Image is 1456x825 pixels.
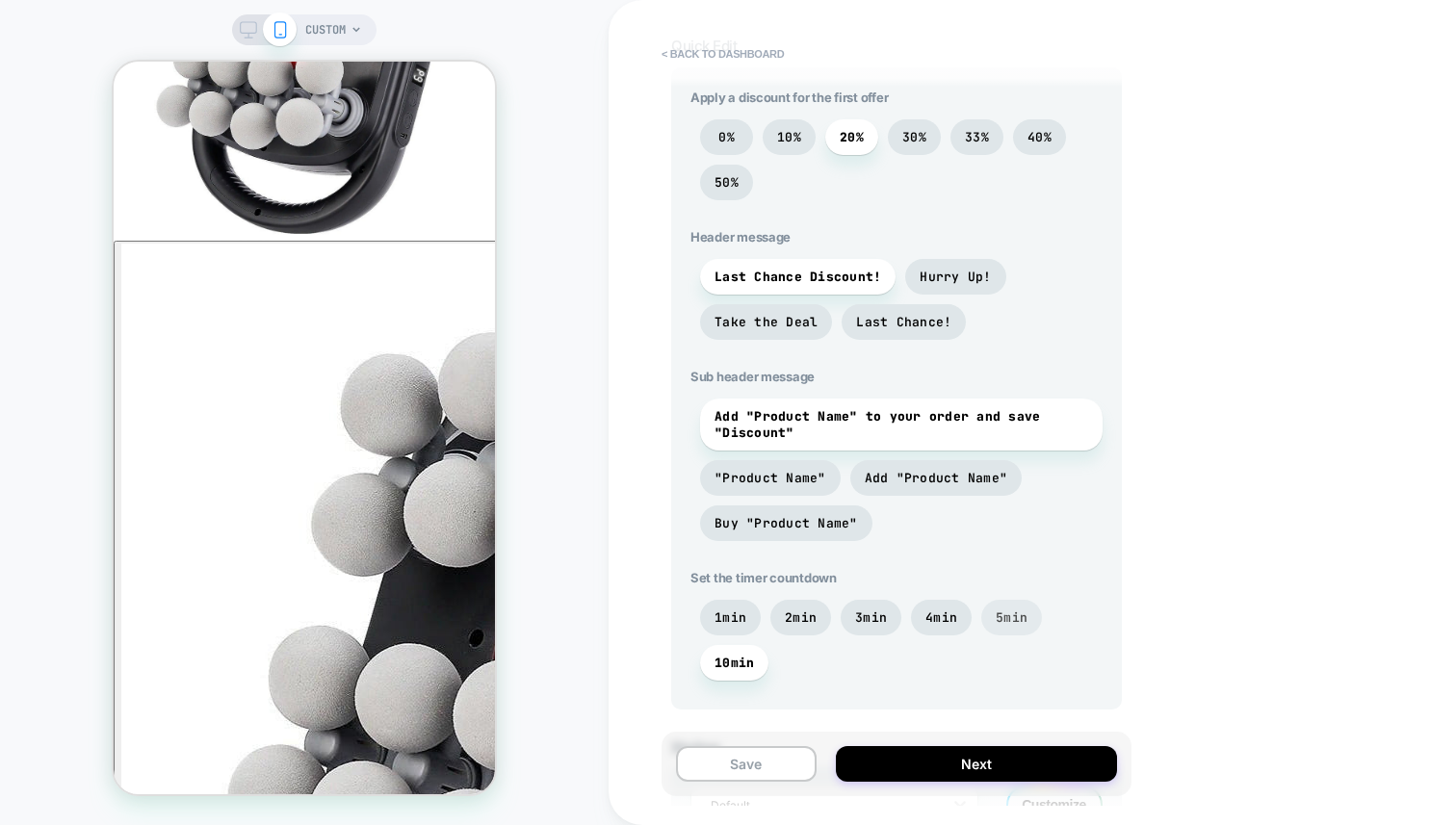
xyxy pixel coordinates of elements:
[996,609,1027,626] span: 5min
[785,609,817,626] span: 2min
[715,655,754,671] span: 10min
[652,39,793,69] button: < back to dashboard
[690,229,1103,245] span: Header message
[715,314,818,330] span: Take the Deal
[856,314,951,330] span: Last Chance!
[965,129,989,145] span: 33%
[676,746,817,782] button: Save
[715,269,881,285] span: Last Chance Discount!
[718,129,735,145] span: 0%
[865,470,1008,486] span: Add "Product Name"
[925,609,957,626] span: 4min
[690,369,1103,384] span: Sub header message
[690,90,1103,105] span: Apply a discount for the first offer
[840,129,864,145] span: 20%
[836,746,1117,782] button: Next
[715,470,826,486] span: "Product Name"
[777,129,801,145] span: 10%
[715,609,746,626] span: 1min
[1027,129,1052,145] span: 40%
[671,37,737,55] span: Quick Edit
[920,269,991,285] span: Hurry Up!
[305,14,346,45] span: CUSTOM
[902,129,926,145] span: 30%
[690,570,1103,585] span: Set the timer countdown
[855,609,887,626] span: 3min
[715,174,739,191] span: 50%
[715,408,1088,441] span: Add "Product Name" to your order and save "Discount"
[715,515,858,531] span: Buy "Product Name"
